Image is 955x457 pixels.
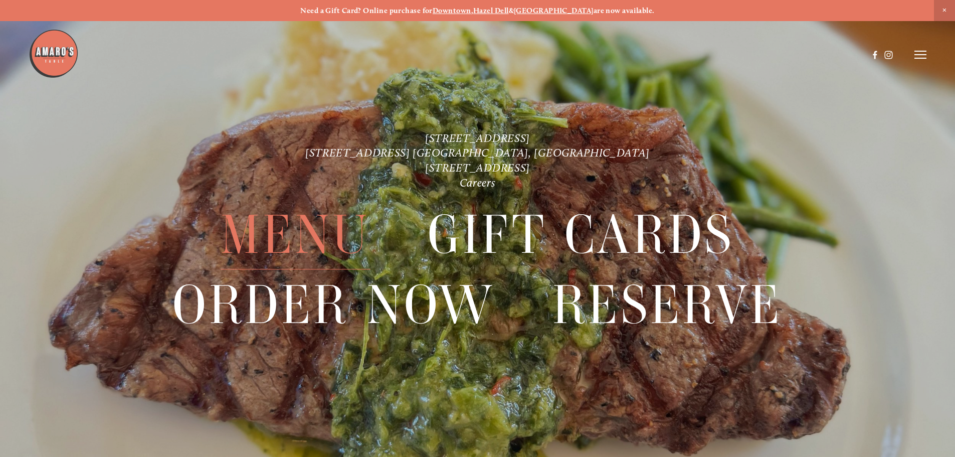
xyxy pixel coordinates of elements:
[305,146,650,160] a: [STREET_ADDRESS] [GEOGRAPHIC_DATA], [GEOGRAPHIC_DATA]
[300,6,433,15] strong: Need a Gift Card? Online purchase for
[221,201,370,269] a: Menu
[471,6,473,15] strong: ,
[514,6,594,15] a: [GEOGRAPHIC_DATA]
[428,201,734,270] span: Gift Cards
[221,201,370,270] span: Menu
[473,6,509,15] a: Hazel Dell
[425,131,530,145] a: [STREET_ADDRESS]
[433,6,471,15] a: Downtown
[552,270,783,339] a: Reserve
[460,176,496,190] a: Careers
[594,6,655,15] strong: are now available.
[425,161,530,175] a: [STREET_ADDRESS]
[29,29,79,79] img: Amaro's Table
[172,270,495,339] a: Order Now
[509,6,514,15] strong: &
[428,201,734,269] a: Gift Cards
